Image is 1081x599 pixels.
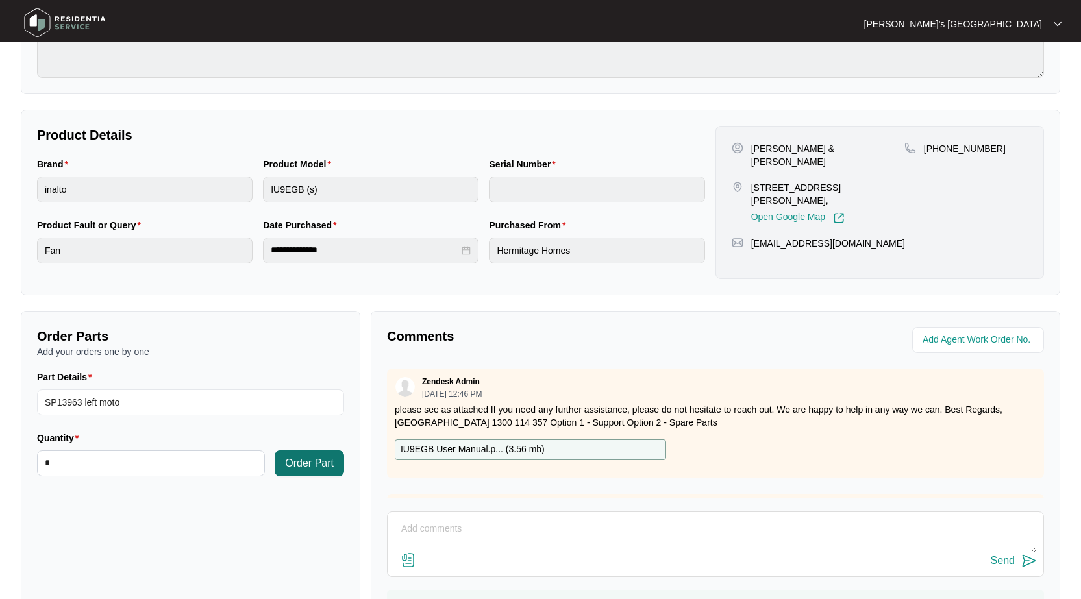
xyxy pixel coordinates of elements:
div: Send [991,555,1015,567]
img: map-pin [732,181,743,193]
p: [STREET_ADDRESS][PERSON_NAME], [751,181,904,207]
p: please see as attached If you need any further assistance, please do not hesitate to reach out. W... [395,403,1036,429]
button: Order Part [275,450,344,476]
label: Date Purchased [263,219,342,232]
label: Purchased From [489,219,571,232]
p: Comments [387,327,706,345]
label: Brand [37,158,73,171]
img: map-pin [732,237,743,249]
p: [PHONE_NUMBER] [924,142,1006,155]
img: send-icon.svg [1021,553,1037,568]
p: [EMAIL_ADDRESS][DOMAIN_NAME] [751,237,905,250]
img: Link-External [833,212,845,224]
label: Part Details [37,371,97,384]
p: Zendesk Admin [422,376,480,387]
img: dropdown arrow [1054,21,1062,27]
input: Product Model [263,177,478,202]
img: file-attachment-doc.svg [401,552,416,568]
input: Quantity [38,451,264,476]
a: Open Google Map [751,212,845,224]
label: Serial Number [489,158,560,171]
img: residentia service logo [19,3,110,42]
img: map-pin [904,142,916,154]
p: Product Details [37,126,705,144]
img: user.svg [395,377,415,397]
span: Order Part [285,456,334,471]
label: Product Model [263,158,336,171]
input: Product Fault or Query [37,238,253,263]
p: Add your orders one by one [37,345,344,358]
input: Part Details [37,389,344,415]
p: [PERSON_NAME] & [PERSON_NAME] [751,142,904,168]
input: Add Agent Work Order No. [923,332,1036,348]
label: Quantity [37,432,84,445]
input: Serial Number [489,177,704,202]
p: [PERSON_NAME]'s [GEOGRAPHIC_DATA] [864,18,1042,31]
p: [DATE] 12:46 PM [422,390,482,398]
input: Brand [37,177,253,202]
p: IU9EGB User Manual.p... ( 3.56 mb ) [401,443,545,457]
button: Send [991,552,1037,570]
input: Purchased From [489,238,704,263]
input: Date Purchased [271,243,459,257]
img: user-pin [732,142,743,154]
label: Product Fault or Query [37,219,146,232]
p: Order Parts [37,327,344,345]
